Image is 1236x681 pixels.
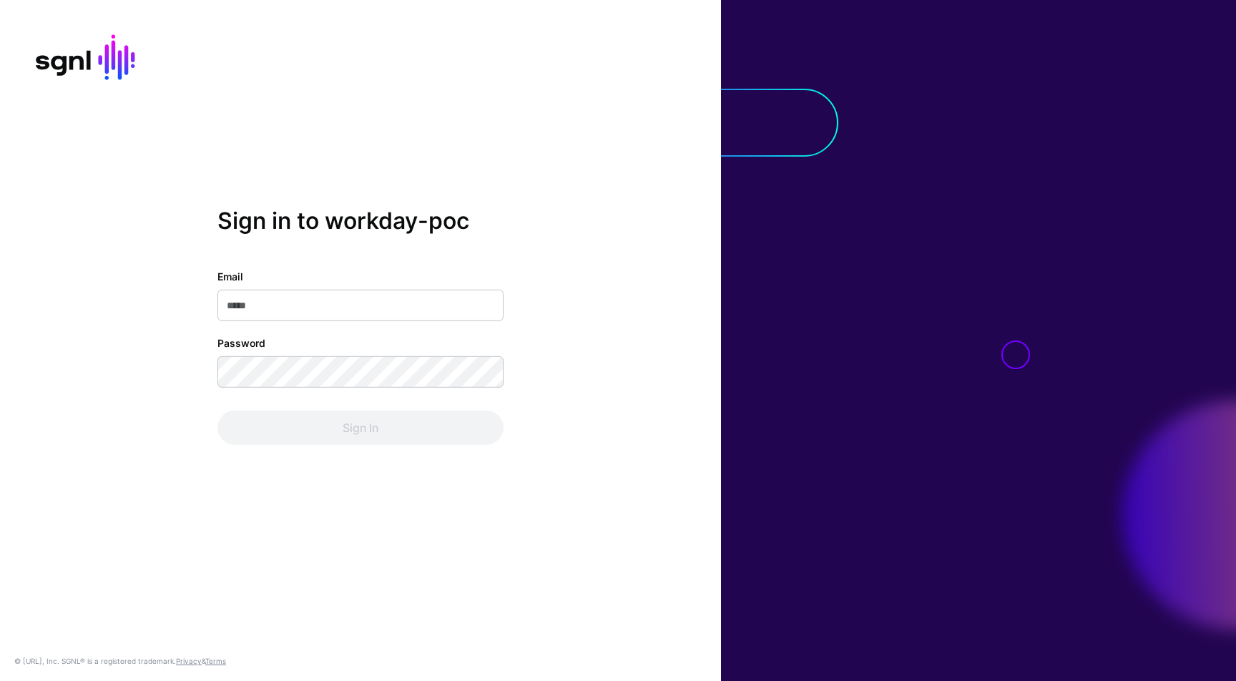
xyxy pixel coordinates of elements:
[217,335,265,351] label: Password
[205,657,226,665] a: Terms
[217,207,504,235] h2: Sign in to workday-poc
[14,655,226,667] div: © [URL], Inc. SGNL® is a registered trademark. &
[217,269,243,284] label: Email
[176,657,202,665] a: Privacy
